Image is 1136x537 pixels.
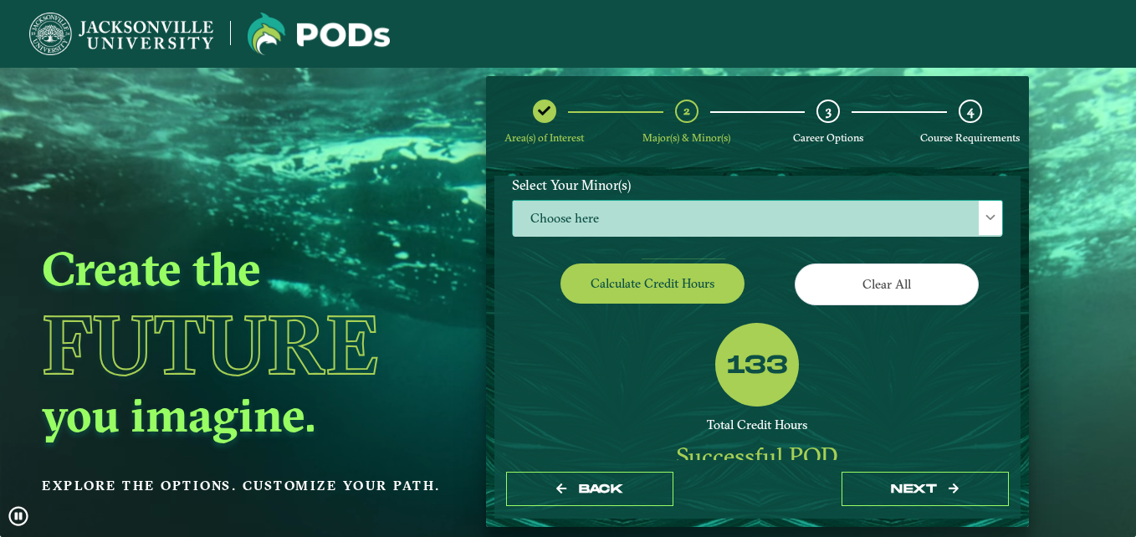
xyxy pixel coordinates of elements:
label: Select Your Minor(s) [499,169,1016,200]
p: Explore the options. Customize your path. [42,473,447,499]
div: Total Credit Hours [512,417,1003,433]
span: 2 [683,103,690,119]
span: Choose here [513,201,1002,237]
span: 3 [826,103,832,119]
button: Back [506,472,673,506]
img: Jacksonville University logo [248,13,390,55]
button: Calculate credit hours [560,263,745,303]
span: 4 [967,103,974,119]
span: Career Options [793,131,863,144]
img: Jacksonville University logo [29,13,213,55]
span: Major(s) & Minor(s) [642,131,730,144]
div: Successful POD [512,442,1003,471]
span: Back [579,482,623,496]
h1: Future [42,304,447,386]
button: Clear All [795,263,979,304]
span: Area(s) of Interest [504,131,584,144]
h2: Create the [42,239,447,298]
h2: you imagine. [42,386,447,444]
label: 133 [727,350,788,382]
button: next [842,472,1009,506]
span: Course Requirements [920,131,1020,144]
